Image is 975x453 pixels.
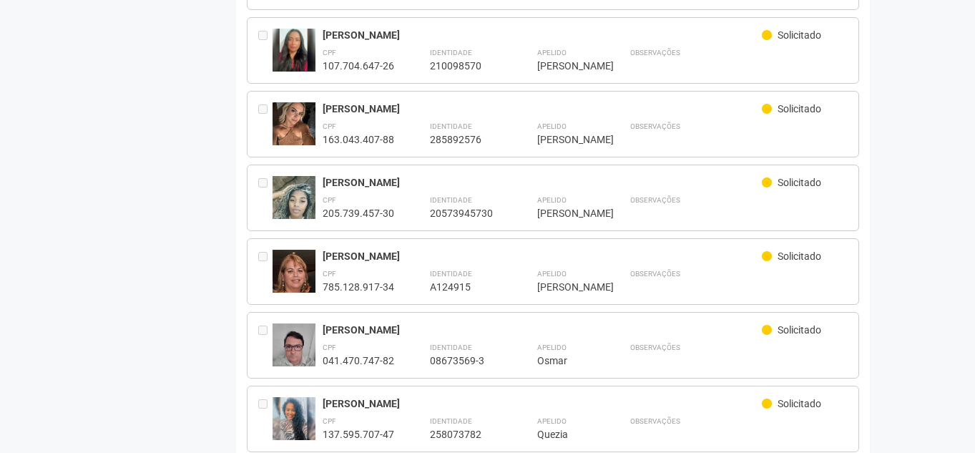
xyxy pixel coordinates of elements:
[323,354,394,367] div: 041.470.747-82
[430,133,501,146] div: 285892576
[323,428,394,441] div: 137.595.707-47
[273,176,315,233] img: user.jpg
[778,324,821,336] span: Solicitado
[273,397,315,443] img: user.jpg
[537,122,567,130] strong: Apelido
[537,270,567,278] strong: Apelido
[537,344,567,351] strong: Apelido
[630,270,680,278] strong: Observações
[537,428,594,441] div: Quezia
[430,281,501,293] div: A124915
[630,417,680,425] strong: Observações
[778,29,821,41] span: Solicitado
[778,250,821,262] span: Solicitado
[323,133,394,146] div: 163.043.407-88
[430,417,472,425] strong: Identidade
[258,176,273,220] div: Entre em contato com a Aministração para solicitar o cancelamento ou 2a via
[258,29,273,72] div: Entre em contato com a Aministração para solicitar o cancelamento ou 2a via
[537,207,594,220] div: [PERSON_NAME]
[323,344,336,351] strong: CPF
[430,207,501,220] div: 20573945730
[323,29,763,42] div: [PERSON_NAME]
[323,49,336,57] strong: CPF
[323,250,763,263] div: [PERSON_NAME]
[430,270,472,278] strong: Identidade
[430,59,501,72] div: 210098570
[537,196,567,204] strong: Apelido
[630,344,680,351] strong: Observações
[537,354,594,367] div: Osmar
[323,196,336,204] strong: CPF
[778,103,821,115] span: Solicitado
[537,281,594,293] div: [PERSON_NAME]
[630,49,680,57] strong: Observações
[323,270,336,278] strong: CPF
[323,176,763,189] div: [PERSON_NAME]
[323,397,763,410] div: [PERSON_NAME]
[430,49,472,57] strong: Identidade
[273,250,315,303] img: user.jpg
[258,250,273,293] div: Entre em contato com a Aministração para solicitar o cancelamento ou 2a via
[430,428,501,441] div: 258073782
[273,323,315,381] img: user.jpg
[537,49,567,57] strong: Apelido
[630,122,680,130] strong: Observações
[778,177,821,188] span: Solicitado
[323,323,763,336] div: [PERSON_NAME]
[323,59,394,72] div: 107.704.647-26
[258,102,273,146] div: Entre em contato com a Aministração para solicitar o cancelamento ou 2a via
[430,354,501,367] div: 08673569-3
[537,133,594,146] div: [PERSON_NAME]
[323,122,336,130] strong: CPF
[778,398,821,409] span: Solicitado
[323,281,394,293] div: 785.128.917-34
[258,323,273,367] div: Entre em contato com a Aministração para solicitar o cancelamento ou 2a via
[430,122,472,130] strong: Identidade
[537,417,567,425] strong: Apelido
[323,207,394,220] div: 205.739.457-30
[258,397,273,441] div: Entre em contato com a Aministração para solicitar o cancelamento ou 2a via
[630,196,680,204] strong: Observações
[537,59,594,72] div: [PERSON_NAME]
[430,344,472,351] strong: Identidade
[273,102,315,150] img: user.jpg
[430,196,472,204] strong: Identidade
[323,417,336,425] strong: CPF
[323,102,763,115] div: [PERSON_NAME]
[273,29,315,72] img: user.jpg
